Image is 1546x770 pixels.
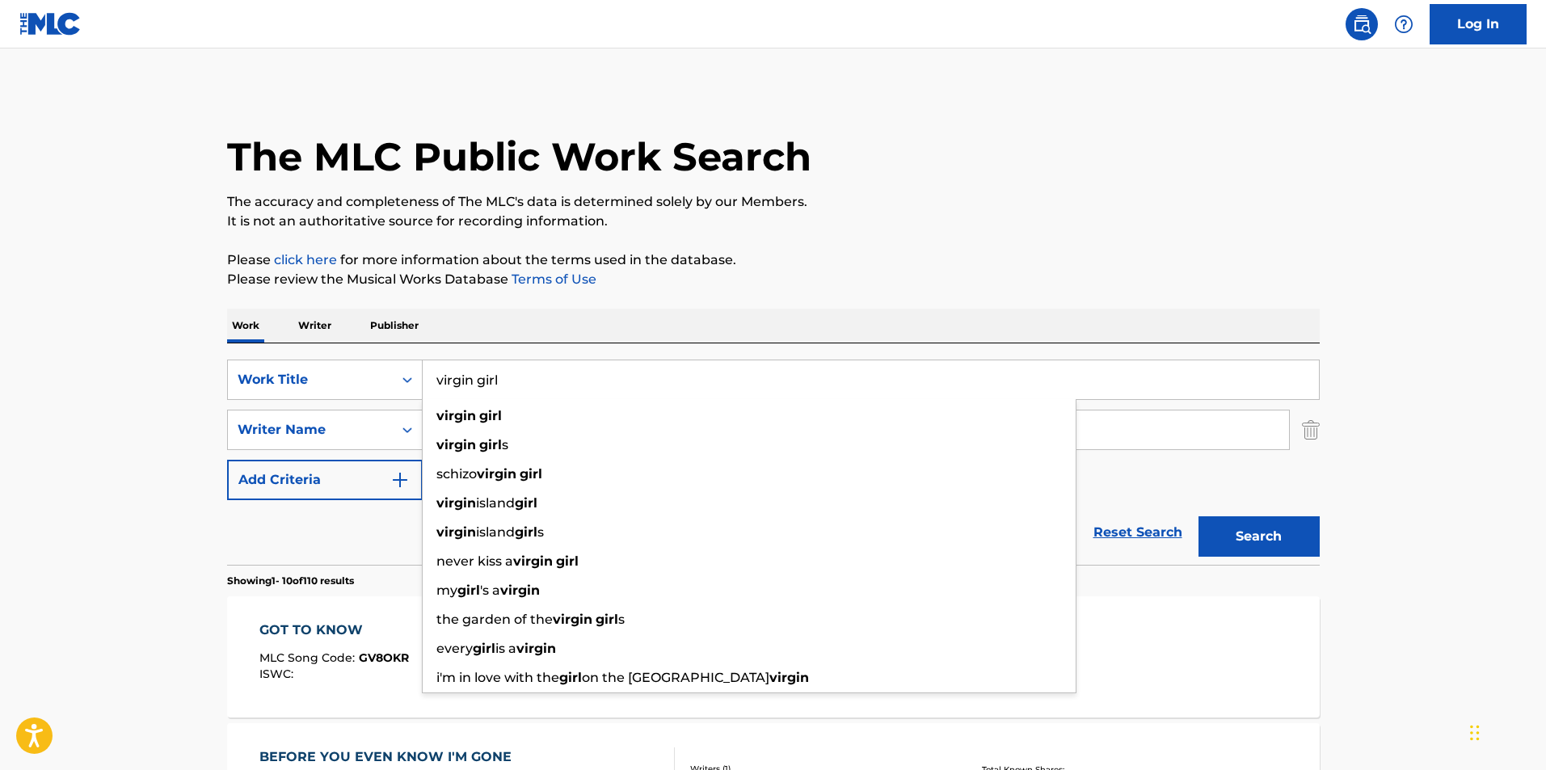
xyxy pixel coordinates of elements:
[227,360,1320,565] form: Search Form
[520,466,542,482] strong: girl
[553,612,592,627] strong: virgin
[293,309,336,343] p: Writer
[238,370,383,389] div: Work Title
[1346,8,1378,40] a: Public Search
[1198,516,1320,557] button: Search
[436,524,476,540] strong: virgin
[390,470,410,490] img: 9d2ae6d4665cec9f34b9.svg
[480,583,500,598] span: 's a
[769,670,809,685] strong: virgin
[1465,692,1546,770] iframe: Chat Widget
[259,667,297,681] span: ISWC :
[227,270,1320,289] p: Please review the Musical Works Database
[513,553,553,569] strong: virgin
[476,495,515,511] span: island
[436,408,476,423] strong: virgin
[596,612,618,627] strong: girl
[365,309,423,343] p: Publisher
[1352,15,1371,34] img: search
[227,133,811,181] h1: The MLC Public Work Search
[227,250,1320,270] p: Please for more information about the terms used in the database.
[436,466,477,482] span: schizo
[516,641,556,656] strong: virgin
[537,524,544,540] span: s
[259,650,359,665] span: MLC Song Code :
[227,212,1320,231] p: It is not an authoritative source for recording information.
[556,553,579,569] strong: girl
[457,583,480,598] strong: girl
[227,460,423,500] button: Add Criteria
[495,641,516,656] span: is a
[436,670,559,685] span: i'm in love with the
[359,650,409,665] span: GV8OKR
[477,466,516,482] strong: virgin
[508,271,596,287] a: Terms of Use
[259,621,409,640] div: GOT TO KNOW
[1470,709,1480,757] div: Drag
[227,192,1320,212] p: The accuracy and completeness of The MLC's data is determined solely by our Members.
[502,437,508,452] span: s
[582,670,769,685] span: on the [GEOGRAPHIC_DATA]
[1394,15,1413,34] img: help
[1085,515,1190,550] a: Reset Search
[473,641,495,656] strong: girl
[436,495,476,511] strong: virgin
[515,524,537,540] strong: girl
[227,309,264,343] p: Work
[479,437,502,452] strong: girl
[515,495,537,511] strong: girl
[1302,410,1320,450] img: Delete Criterion
[436,612,553,627] span: the garden of the
[227,574,354,588] p: Showing 1 - 10 of 110 results
[227,596,1320,717] a: GOT TO KNOWMLC Song Code:GV8OKRISWC:Writers (1)SHURWAYNE WINCHESTERRecording Artists (0)Total Kno...
[1430,4,1527,44] a: Log In
[1388,8,1420,40] div: Help
[238,420,383,440] div: Writer Name
[274,252,337,267] a: click here
[436,583,457,598] span: my
[19,12,82,36] img: MLC Logo
[436,641,473,656] span: every
[476,524,515,540] span: island
[500,583,540,598] strong: virgin
[618,612,625,627] span: s
[479,408,502,423] strong: girl
[559,670,582,685] strong: girl
[259,747,520,767] div: BEFORE YOU EVEN KNOW I'M GONE
[436,437,476,452] strong: virgin
[436,553,513,569] span: never kiss a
